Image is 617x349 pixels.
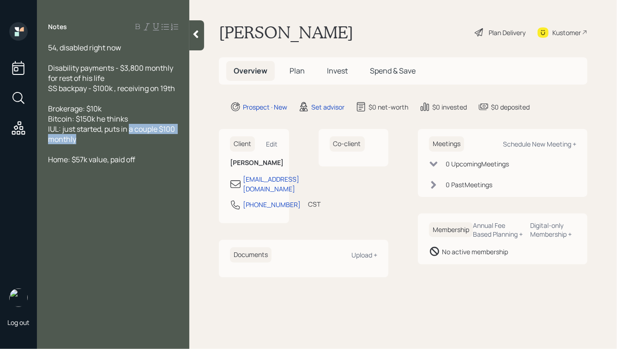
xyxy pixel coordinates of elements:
div: $0 invested [432,102,467,112]
div: Log out [7,318,30,327]
h6: Co-client [330,136,365,152]
h6: [PERSON_NAME] [230,159,278,167]
div: Annual Fee Based Planning + [473,221,523,239]
h6: Membership [429,222,473,238]
div: [EMAIL_ADDRESS][DOMAIN_NAME] [243,174,299,194]
span: Overview [234,66,267,76]
span: 54, disabled right now [48,43,121,53]
img: hunter_neumayer.jpg [9,288,28,307]
span: Plan [290,66,305,76]
span: Invest [327,66,348,76]
div: Kustomer [552,28,581,37]
div: Plan Delivery [489,28,526,37]
span: Disability payments - $3,800 monthly for rest of his life [48,63,175,83]
span: IUL: just started, puts in a couple $100 monthly [48,124,176,144]
div: Set advisor [311,102,345,112]
div: Prospect · New [243,102,287,112]
label: Notes [48,22,67,31]
div: Schedule New Meeting + [503,140,576,148]
div: CST [308,199,321,209]
span: SS backpay - $100k , receiving on 19th [48,83,175,93]
div: 0 Past Meeting s [446,180,492,190]
span: Spend & Save [370,66,416,76]
div: Edit [266,140,278,148]
h6: Meetings [429,136,464,152]
h6: Documents [230,247,272,263]
div: No active membership [442,247,508,257]
div: [PHONE_NUMBER] [243,200,301,209]
div: Digital-only Membership + [531,221,576,239]
h6: Client [230,136,255,152]
div: Upload + [351,251,377,259]
h1: [PERSON_NAME] [219,22,353,43]
span: Home: $57k value, paid off [48,154,135,165]
div: $0 net-worth [369,102,408,112]
div: $0 deposited [491,102,530,112]
div: 0 Upcoming Meeting s [446,159,509,169]
span: Brokerage: $10k [48,104,102,114]
span: Bitcoin: $150k he thinks [48,114,128,124]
